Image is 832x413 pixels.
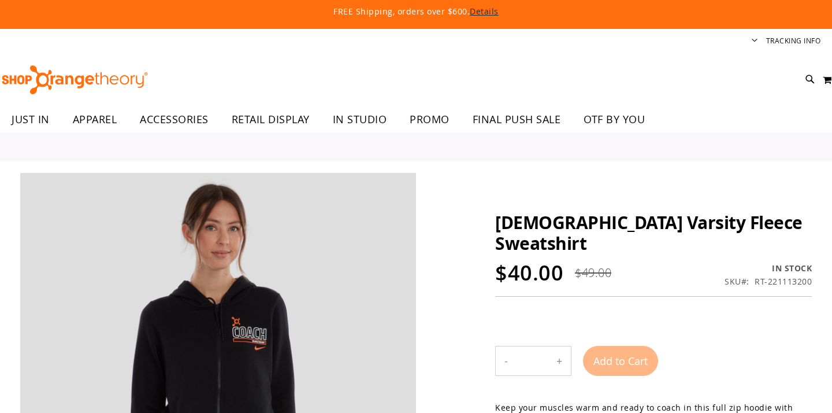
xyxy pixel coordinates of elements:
[725,276,749,287] strong: SKU
[398,106,461,133] a: PROMO
[220,106,321,133] a: RETAIL DISPLAY
[128,106,220,133] a: ACCESSORIES
[73,106,117,132] span: APPAREL
[548,346,571,375] button: Increase product quantity
[495,211,803,255] span: [DEMOGRAPHIC_DATA] Varsity Fleece Sweatshirt
[517,347,548,375] input: Product quantity
[572,106,656,133] a: OTF BY YOU
[461,106,573,133] a: FINAL PUSH SALE
[473,106,561,132] span: FINAL PUSH SALE
[584,106,645,132] span: OTF BY YOU
[575,265,611,281] span: $49.00
[495,259,563,287] span: $40.00
[69,6,763,17] p: FREE Shipping, orders over $600.
[755,276,812,287] div: RT-221113200
[752,36,757,47] button: Account menu
[766,36,821,46] a: Tracking Info
[410,106,450,132] span: PROMO
[61,106,129,133] a: APPAREL
[496,346,517,375] button: Decrease product quantity
[12,106,50,132] span: JUST IN
[333,106,387,132] span: IN STUDIO
[725,263,812,274] div: In stock
[725,263,812,274] div: Availability
[470,6,499,17] a: Details
[321,106,399,132] a: IN STUDIO
[140,106,209,132] span: ACCESSORIES
[232,106,310,132] span: RETAIL DISPLAY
